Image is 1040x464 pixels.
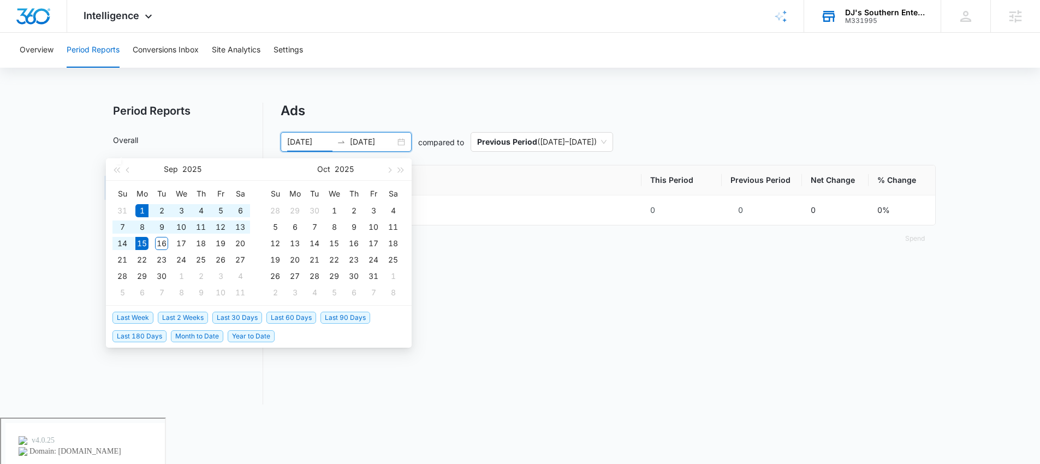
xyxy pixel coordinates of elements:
div: 21 [308,253,321,266]
p: 0 [811,204,816,216]
div: 4 [194,204,207,217]
td: 2025-11-03 [285,284,305,301]
button: Period Reports [67,33,120,68]
th: Previous Period [722,165,802,195]
button: 2025 [335,158,354,180]
div: 0 [650,204,713,216]
td: 2025-09-22 [132,252,152,268]
div: 25 [387,253,400,266]
div: 8 [175,286,188,299]
td: 2025-10-04 [383,203,403,219]
td: 2025-09-28 [112,268,132,284]
div: 16 [155,237,168,250]
div: 28 [116,270,129,283]
div: 7 [116,221,129,234]
td: 2025-11-01 [383,268,403,284]
div: 14 [308,237,321,250]
input: Start date [287,136,332,148]
td: 2025-09-27 [230,252,250,268]
div: 3 [214,270,227,283]
td: 2025-10-29 [324,268,344,284]
th: Su [112,185,132,203]
div: 6 [234,204,247,217]
td: 2025-08-31 [112,203,132,219]
div: 26 [214,253,227,266]
th: Fr [211,185,230,203]
td: 2025-09-19 [211,235,230,252]
div: 17 [175,237,188,250]
td: 2025-09-02 [152,203,171,219]
span: Last 90 Days [320,312,370,324]
th: Mo [132,185,152,203]
div: 26 [269,270,282,283]
th: We [171,185,191,203]
div: 3 [367,204,380,217]
input: End date [350,136,395,148]
th: Su [265,185,285,203]
th: Th [344,185,364,203]
div: 5 [116,286,129,299]
div: v 4.0.25 [31,17,54,26]
img: website_grey.svg [17,28,26,37]
div: 24 [175,253,188,266]
td: 2025-11-06 [344,284,364,301]
div: 10 [367,221,380,234]
th: Net Change [802,165,869,195]
div: 1 [175,270,188,283]
td: 2025-10-09 [344,219,364,235]
td: 2025-10-25 [383,252,403,268]
div: 20 [288,253,301,266]
td: 2025-10-03 [211,268,230,284]
td: 2025-10-08 [324,219,344,235]
span: Intelligence [84,10,139,21]
div: 19 [269,253,282,266]
th: Sa [383,185,403,203]
td: 2025-11-02 [265,284,285,301]
div: 4 [234,270,247,283]
td: 2025-10-22 [324,252,344,268]
div: 9 [155,221,168,234]
span: Year to Date [228,330,275,342]
th: Metric [281,165,641,195]
th: Tu [305,185,324,203]
div: 12 [214,221,227,234]
img: tab_domain_overview_orange.svg [29,63,38,72]
span: Last 60 Days [266,312,316,324]
td: 2025-10-31 [364,268,383,284]
div: 8 [135,221,148,234]
td: 2025-10-07 [152,284,171,301]
td: 2025-09-30 [152,268,171,284]
td: 2025-09-25 [191,252,211,268]
div: 5 [214,204,227,217]
td: 2025-09-24 [171,252,191,268]
button: Site Analytics [212,33,260,68]
td: 2025-10-19 [265,252,285,268]
td: 2025-10-20 [285,252,305,268]
div: Domain: [DOMAIN_NAME] [28,28,120,37]
div: 25 [194,253,207,266]
div: 21 [116,253,129,266]
td: 2025-09-04 [191,203,211,219]
td: 2025-10-15 [324,235,344,252]
th: Fr [364,185,383,203]
td: 2025-09-26 [211,252,230,268]
td: 2025-10-18 [383,235,403,252]
td: 2025-10-24 [364,252,383,268]
th: This Period [641,165,722,195]
div: 11 [387,221,400,234]
div: Keywords by Traffic [121,64,184,72]
div: 28 [269,204,282,217]
div: 2 [347,204,360,217]
span: Last 30 Days [212,312,262,324]
button: Settings [274,33,303,68]
div: 18 [387,237,400,250]
div: 28 [308,270,321,283]
td: 2025-10-28 [305,268,324,284]
button: Oct [317,158,330,180]
td: 2025-10-06 [285,219,305,235]
button: 2025 [182,158,201,180]
div: 31 [116,204,129,217]
div: 30 [308,204,321,217]
div: 20 [234,237,247,250]
h1: Ads [281,103,305,119]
